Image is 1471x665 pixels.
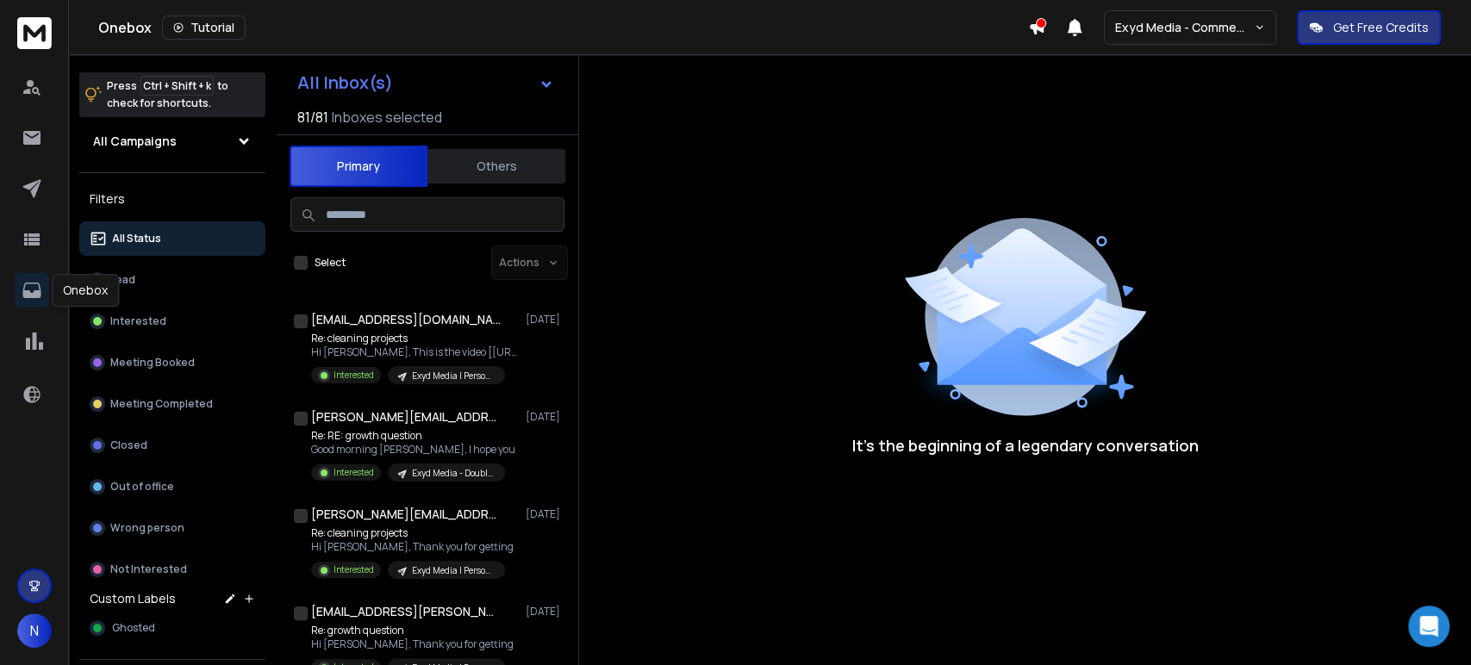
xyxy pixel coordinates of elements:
[90,590,176,607] h3: Custom Labels
[526,313,564,326] p: [DATE]
[311,637,514,651] p: Hi [PERSON_NAME], Thank you for getting
[1115,19,1254,36] p: Exyd Media - Commercial Cleaning
[79,611,265,645] button: Ghosted
[110,480,174,494] p: Out of office
[526,410,564,424] p: [DATE]
[284,65,568,100] button: All Inbox(s)
[315,256,346,270] label: Select
[311,624,514,637] p: Re: growth question
[412,370,495,382] p: Exyd Media | Personalized F+M+L
[311,540,514,554] p: Hi [PERSON_NAME], Thank you for getting
[1333,19,1429,36] p: Get Free Credits
[79,124,265,158] button: All Campaigns
[112,621,155,635] span: Ghosted
[297,107,328,127] span: 81 / 81
[93,133,177,150] h1: All Campaigns
[98,16,1028,40] div: Onebox
[79,469,265,504] button: Out of office
[110,438,147,452] p: Closed
[110,356,195,370] p: Meeting Booked
[110,521,184,535] p: Wrong person
[79,387,265,421] button: Meeting Completed
[311,311,501,328] h1: [EMAIL_ADDRESS][DOMAIN_NAME]
[526,605,564,618] p: [DATE]
[79,428,265,463] button: Closed
[79,187,265,211] h3: Filters
[1408,606,1449,647] div: Open Intercom Messenger
[110,397,213,411] p: Meeting Completed
[297,74,393,91] h1: All Inbox(s)
[311,429,515,443] p: Re: RE: growth question
[17,613,52,648] button: N
[333,369,374,382] p: Interested
[412,467,495,480] p: Exyd Media - Double down on what works
[162,16,246,40] button: Tutorial
[79,511,265,545] button: Wrong person
[110,273,135,287] p: Lead
[110,562,187,576] p: Not Interested
[52,274,119,307] div: Onebox
[311,443,515,457] p: Good morning [PERSON_NAME], I hope you
[110,314,166,328] p: Interested
[311,408,501,426] h1: [PERSON_NAME][EMAIL_ADDRESS][PERSON_NAME][DOMAIN_NAME]
[112,232,161,245] p: All Status
[311,603,501,620] h1: [EMAIL_ADDRESS][PERSON_NAME][DOMAIN_NAME]
[290,146,427,187] button: Primary
[311,345,518,359] p: Hi [PERSON_NAME], This is the video [[URL][DOMAIN_NAME]] More
[526,507,564,521] p: [DATE]
[1297,10,1441,45] button: Get Free Credits
[140,76,214,96] span: Ctrl + Shift + k
[427,147,565,185] button: Others
[333,466,374,479] p: Interested
[79,304,265,339] button: Interested
[311,332,518,345] p: Re: cleaning projects
[79,221,265,256] button: All Status
[332,107,442,127] h3: Inboxes selected
[852,433,1199,457] p: It’s the beginning of a legendary conversation
[412,564,495,577] p: Exyd Media | Personalized F+M+L
[79,263,265,297] button: Lead
[79,552,265,587] button: Not Interested
[311,526,514,540] p: Re: cleaning projects
[107,78,228,112] p: Press to check for shortcuts.
[79,345,265,380] button: Meeting Booked
[311,506,501,523] h1: [PERSON_NAME][EMAIL_ADDRESS][DOMAIN_NAME]
[333,563,374,576] p: Interested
